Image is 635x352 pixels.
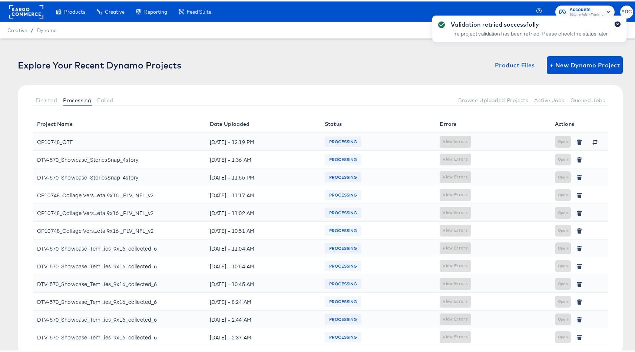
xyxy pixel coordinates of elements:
div: Validation retried successfully [451,19,609,27]
div: [DATE] - 10:54 AM [210,259,316,271]
th: Status [320,114,435,131]
span: PROCESSING [325,241,362,253]
div: [DATE] - 10:45 AM [210,276,316,288]
div: DTV-570_Showcase_Tem...ies_9x16_collected_6 [37,259,157,271]
div: [DATE] - 11:17 AM [210,188,316,200]
span: PROCESSING [325,294,362,306]
span: PROCESSING [325,259,362,271]
div: CP10748_Collage Vers...eta 9x16 _PLV_NFL_v2 [37,223,153,235]
span: Failed [97,96,113,102]
a: Dynamo [37,26,57,32]
div: DTV-570_Showcase_StoriesSnap_4story [37,152,138,164]
span: PROCESSING [325,223,362,235]
span: Creative [105,7,125,13]
span: PROCESSING [325,276,362,288]
div: [DATE] - 2:44 AM [210,312,316,324]
div: DTV-570_Showcase_Tem...ies_9x16_collected_6 [37,312,157,324]
span: PROCESSING [325,312,362,324]
button: ADC [620,4,633,17]
span: Products [64,7,85,13]
div: DTV-570_Showcase_Tem...ies_9x16_collected_6 [37,241,157,253]
div: DTV-570_Showcase_StoriesSnap_4story [37,170,138,182]
div: [DATE] - 11:04 AM [210,241,316,253]
span: PROCESSING [325,205,362,217]
button: AccountsStitcherAds - Training [555,4,615,17]
div: Explore Your Recent Dynamo Projects [18,58,181,69]
div: [DATE] - 11:02 AM [210,205,316,217]
span: PROCESSING [325,170,362,182]
span: PROCESSING [325,152,362,164]
th: Date Uploaded [205,114,320,131]
div: CP10748_Collage Vers...eta 9x16 _PLV_NFL_v2 [37,188,153,200]
div: CP10748_OTF [37,134,73,146]
div: DTV-570_Showcase_Tem...ies_9x16_collected_6 [37,294,157,306]
span: Finished [36,96,57,102]
div: [DATE] - 12:19 PM [210,134,316,146]
span: Reporting [144,7,167,13]
span: Processing [63,96,91,102]
span: Feed Suite [187,7,211,13]
div: The project validation has been retried. Please check the status later. [451,29,609,36]
span: Accounts [569,4,603,12]
div: [DATE] - 2:37 AM [210,330,316,342]
div: DTV-570_Showcase_Tem...ies_9x16_collected_6 [37,276,157,288]
span: / [27,26,37,32]
div: [DATE] - 1:36 AM [210,152,316,164]
div: [DATE] - 10:51 AM [210,223,316,235]
span: PROCESSING [325,188,362,200]
span: ADC [623,6,630,15]
span: PROCESSING [325,134,362,146]
div: [DATE] - 11:55 PM [210,170,316,182]
div: [DATE] - 8:24 AM [210,294,316,306]
th: Project Name [33,114,205,131]
div: CP10748_Collage Vers...eta 9x16 _PLV_NFL_v2 [37,205,153,217]
div: DTV-570_Showcase_Tem...ies_9x16_collected_6 [37,330,157,342]
span: PROCESSING [325,330,362,342]
span: Creative [7,26,27,32]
